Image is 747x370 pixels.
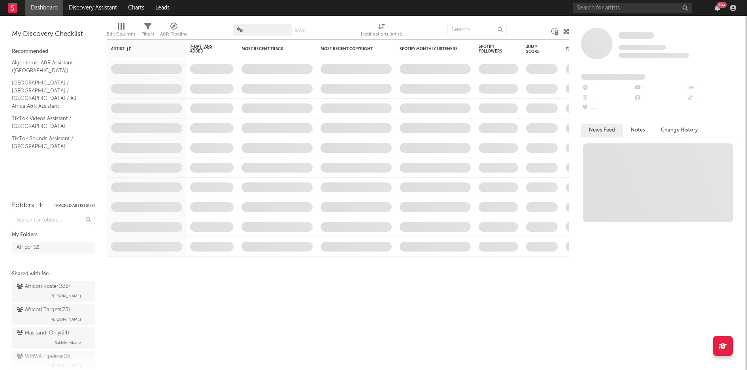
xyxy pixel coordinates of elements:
[400,47,459,51] div: Spotify Monthly Listeners
[111,47,170,51] div: Artist
[54,204,95,208] button: Tracked Artists(78)
[715,5,720,11] button: 99+
[12,242,95,254] a: Africori(2)
[12,281,95,302] a: Africori Roster(335)[PERSON_NAME]
[49,315,81,324] span: [PERSON_NAME]
[623,124,653,137] button: Notes
[12,47,95,56] div: Recommended
[12,114,87,130] a: TikTok Videos Assistant / [GEOGRAPHIC_DATA]
[619,45,666,50] span: Tracking Since: [DATE]
[361,30,402,39] div: Notifications (Artist)
[12,215,95,226] input: Search for folders...
[653,124,706,137] button: Change History
[687,93,739,103] div: --
[12,30,95,39] div: My Discovery Checklist
[479,44,506,54] div: Spotify Followers
[12,304,95,325] a: Africori Targets(33)[PERSON_NAME]
[581,103,634,114] div: --
[160,20,188,43] div: A&R Pipeline
[566,47,625,52] div: Folders
[361,20,402,43] div: Notifications (Artist)
[55,338,81,347] span: Sakhile Mbane
[12,79,87,110] a: [GEOGRAPHIC_DATA] / [GEOGRAPHIC_DATA] / [GEOGRAPHIC_DATA] / All Africa A&R Assistant
[141,20,154,43] div: Filters
[17,329,69,338] div: Maskandi Only ( 24 )
[447,24,507,36] input: Search...
[581,124,623,137] button: News Feed
[634,83,686,93] div: --
[12,134,87,150] a: TikTok Sounds Assistant / [GEOGRAPHIC_DATA]
[321,47,380,51] div: Most Recent Copyright
[12,230,95,240] div: My Folders
[619,32,654,39] span: Some Artist
[190,44,222,54] span: 7-Day Fans Added
[107,20,136,43] div: Edit Columns
[241,47,301,51] div: Most Recent Track
[619,53,689,58] span: 0 fans last week
[49,291,81,301] span: [PERSON_NAME]
[687,83,739,93] div: --
[581,74,645,80] span: Fans Added by Platform
[107,30,136,39] div: Edit Columns
[12,201,34,210] div: Folders
[581,83,634,93] div: --
[573,3,692,13] input: Search for artists
[717,2,727,8] div: 99 +
[12,269,95,279] div: Shared with Me
[17,305,70,315] div: Africori Targets ( 33 )
[581,93,634,103] div: --
[160,30,188,39] div: A&R Pipeline
[141,30,154,39] div: Filters
[526,45,546,54] div: Jump Score
[12,327,95,349] a: Maskandi Only(24)Sakhile Mbane
[295,28,305,33] button: Save
[634,93,686,103] div: --
[17,352,70,361] div: WMWA Pipeline ( 15 )
[12,58,87,75] a: Algorithmic A&R Assistant ([GEOGRAPHIC_DATA])
[619,32,654,39] a: Some Artist
[17,243,40,252] div: Africori ( 2 )
[17,282,70,291] div: Africori Roster ( 335 )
